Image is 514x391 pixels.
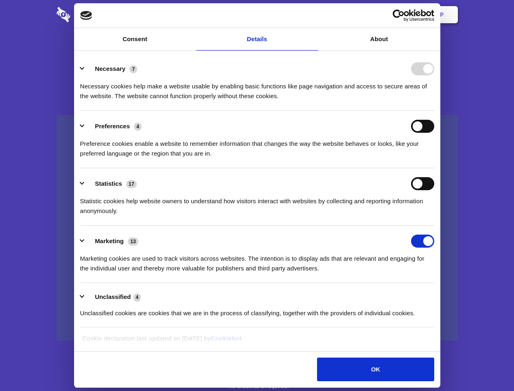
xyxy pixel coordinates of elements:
a: Contact [330,2,367,27]
a: Login [369,2,405,27]
a: Details [196,28,318,51]
h1: Eliminate Slack Data Loss. [57,37,458,66]
div: Unclassified cookies are cookies that we are in the process of classifying, together with the pro... [80,302,434,318]
a: Cookiebot [211,335,242,342]
a: Consent [74,28,196,51]
label: Preferences [95,123,130,130]
div: Necessary cookies help make a website usable by enabling basic functions like page navigation and... [80,75,434,101]
a: Pricing [239,2,274,27]
span: 13 [128,237,138,246]
img: logo-wordmark-white-trans-d4663122ce5f474addd5e946df7df03e33cb6a1c49d2221995e7729f52c070b2.svg [57,7,126,22]
button: Statistics (17) [80,177,142,190]
span: 4 [134,123,142,131]
a: About [318,28,440,51]
label: Statistics [95,180,122,187]
div: Statistic cookies help website owners to understand how visitors interact with websites by collec... [80,190,434,216]
span: 17 [126,180,137,188]
button: Unclassified (4) [80,292,146,302]
a: Wistia video thumbnail [57,115,458,341]
label: Marketing [95,237,124,244]
div: Cookie declaration last updated on [DATE] by [76,334,438,349]
img: logo [80,11,92,20]
span: 7 [129,65,137,73]
button: OK [317,358,434,381]
iframe: Drift Widget Chat Controller [473,350,504,381]
button: Marketing (13) [80,235,144,248]
div: Preference cookies enable a website to remember information that changes the way the website beha... [80,133,434,158]
a: Usercentrics Cookiebot - opens in a new window [363,9,434,22]
label: Necessary [95,65,125,72]
h4: Auto-redaction of sensitive data, encrypted data sharing and self-destructing private chats. Shar... [57,74,458,101]
button: Preferences (4) [80,120,147,133]
span: 4 [133,293,141,301]
button: Necessary (7) [80,62,142,75]
div: Marketing cookies are used to track visitors across websites. The intention is to display ads tha... [80,248,434,273]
